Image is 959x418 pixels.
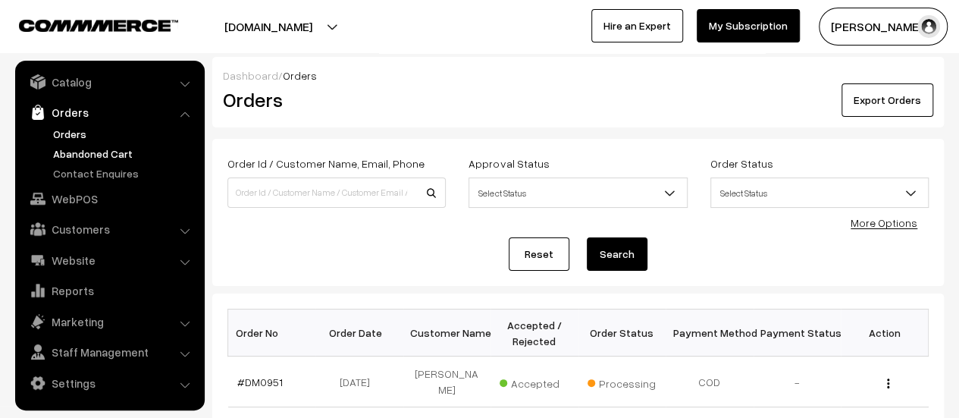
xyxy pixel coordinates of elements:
[710,178,929,208] span: Select Status
[917,15,940,38] img: user
[851,216,917,229] a: More Options
[49,126,199,142] a: Orders
[19,247,199,274] a: Website
[711,180,928,206] span: Select Status
[509,237,569,271] a: Reset
[223,68,933,83] div: /
[315,357,403,407] td: [DATE]
[819,8,948,46] button: [PERSON_NAME]
[19,185,199,212] a: WebPOS
[227,178,446,208] input: Order Id / Customer Name / Customer Email / Customer Phone
[19,338,199,366] a: Staff Management
[228,310,316,357] th: Order No
[223,69,278,82] a: Dashboard
[19,215,199,243] a: Customers
[710,156,773,171] label: Order Status
[171,8,365,46] button: [DOMAIN_NAME]
[754,310,841,357] th: Payment Status
[578,310,666,357] th: Order Status
[591,9,683,42] a: Hire an Expert
[283,69,317,82] span: Orders
[697,9,800,42] a: My Subscription
[887,379,889,388] img: Menu
[19,369,199,397] a: Settings
[223,88,444,112] h2: Orders
[666,310,754,357] th: Payment Method
[469,156,549,171] label: Approval Status
[841,83,933,117] button: Export Orders
[469,180,686,206] span: Select Status
[19,277,199,304] a: Reports
[403,357,491,407] td: [PERSON_NAME]
[587,237,647,271] button: Search
[469,178,687,208] span: Select Status
[19,308,199,335] a: Marketing
[666,357,754,407] td: COD
[19,68,199,96] a: Catalog
[19,15,152,33] a: COMMMERCE
[754,357,841,407] td: -
[227,156,425,171] label: Order Id / Customer Name, Email, Phone
[49,165,199,181] a: Contact Enquires
[403,310,491,357] th: Customer Name
[500,372,575,391] span: Accepted
[490,310,578,357] th: Accepted / Rejected
[49,146,199,162] a: Abandoned Cart
[841,310,929,357] th: Action
[315,310,403,357] th: Order Date
[19,20,178,31] img: COMMMERCE
[588,372,663,391] span: Processing
[237,376,283,388] a: #DM0951
[19,99,199,126] a: Orders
